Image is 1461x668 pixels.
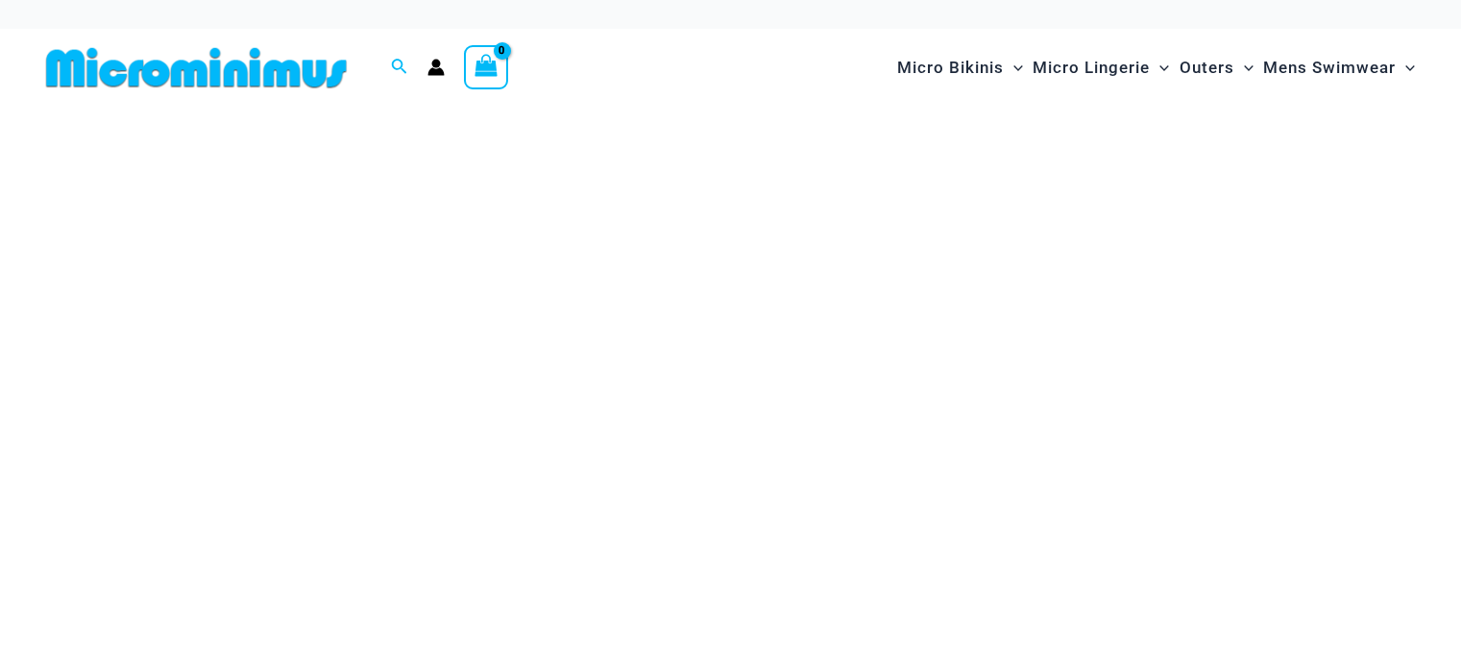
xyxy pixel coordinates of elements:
[1033,43,1150,92] span: Micro Lingerie
[1263,43,1396,92] span: Mens Swimwear
[1180,43,1234,92] span: Outers
[1150,43,1169,92] span: Menu Toggle
[1175,38,1258,97] a: OutersMenu ToggleMenu Toggle
[427,59,445,76] a: Account icon link
[1396,43,1415,92] span: Menu Toggle
[38,46,354,89] img: MM SHOP LOGO FLAT
[1028,38,1174,97] a: Micro LingerieMenu ToggleMenu Toggle
[889,36,1423,100] nav: Site Navigation
[892,38,1028,97] a: Micro BikinisMenu ToggleMenu Toggle
[391,56,408,80] a: Search icon link
[1258,38,1420,97] a: Mens SwimwearMenu ToggleMenu Toggle
[464,45,508,89] a: View Shopping Cart, empty
[1004,43,1023,92] span: Menu Toggle
[1234,43,1254,92] span: Menu Toggle
[897,43,1004,92] span: Micro Bikinis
